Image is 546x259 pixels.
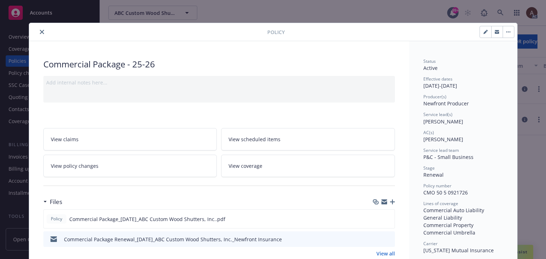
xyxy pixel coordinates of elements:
span: Stage [423,165,435,171]
span: View policy changes [51,162,98,170]
a: View claims [43,128,217,150]
h3: Files [50,197,62,206]
span: Effective dates [423,76,453,82]
span: Commercial Package_[DATE]_ABC Custom Wood Shutters, Inc..pdf [69,215,225,223]
div: Commercial Package - 25-26 [43,58,395,70]
div: General Liability [423,214,503,221]
a: View coverage [221,155,395,177]
div: Commercial Auto Liability [423,206,503,214]
a: View all [376,250,395,257]
div: [DATE] - [DATE] [423,76,503,89]
span: Service lead(s) [423,111,453,117]
div: Add internal notes here... [46,79,392,86]
span: P&C - Small Business [423,154,473,160]
span: View coverage [229,162,262,170]
button: download file [374,215,380,223]
div: Commercial Umbrella [423,229,503,236]
span: CMO 50 5 0921726 [423,189,468,196]
div: Commercial Property [423,221,503,229]
div: Commercial Package Renewal_[DATE]_ABC Custom Wood Shutters, Inc._Newfront Insurance [64,236,282,243]
span: [US_STATE] Mutual Insurance [423,247,494,254]
button: preview file [385,215,392,223]
button: preview file [386,236,392,243]
span: Active [423,65,438,71]
span: Policy [49,216,64,222]
span: Policy number [423,183,451,189]
span: Renewal [423,171,444,178]
span: View scheduled items [229,136,280,143]
button: download file [374,236,380,243]
a: View policy changes [43,155,217,177]
div: Files [43,197,62,206]
span: [PERSON_NAME] [423,118,463,125]
span: Lines of coverage [423,200,458,206]
span: Service lead team [423,147,459,153]
span: [PERSON_NAME] [423,136,463,143]
button: close [38,28,46,36]
span: Status [423,58,436,64]
span: Policy [267,28,285,36]
span: View claims [51,136,79,143]
span: Producer(s) [423,94,446,100]
span: AC(s) [423,129,434,136]
span: Carrier [423,241,438,247]
span: Newfront Producer [423,100,469,107]
a: View scheduled items [221,128,395,150]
